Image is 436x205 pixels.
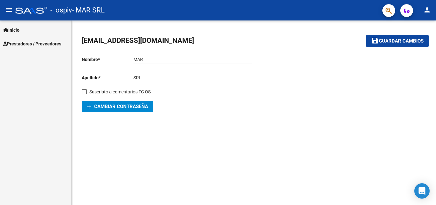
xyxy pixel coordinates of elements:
p: Nombre [82,56,133,63]
span: [EMAIL_ADDRESS][DOMAIN_NAME] [82,36,194,44]
p: Apellido [82,74,133,81]
span: Inicio [3,27,19,34]
button: Cambiar Contraseña [82,101,153,112]
span: - MAR SRL [72,3,105,17]
div: Open Intercom Messenger [414,183,430,199]
mat-icon: save [371,37,379,44]
mat-icon: person [423,6,431,14]
span: Suscripto a comentarios FC OS [89,88,151,96]
span: Prestadores / Proveedores [3,40,61,47]
mat-icon: menu [5,6,13,14]
button: Guardar cambios [366,35,429,47]
mat-icon: add [85,103,93,111]
span: Guardar cambios [379,38,424,44]
span: - ospiv [50,3,72,17]
span: Cambiar Contraseña [87,104,148,109]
